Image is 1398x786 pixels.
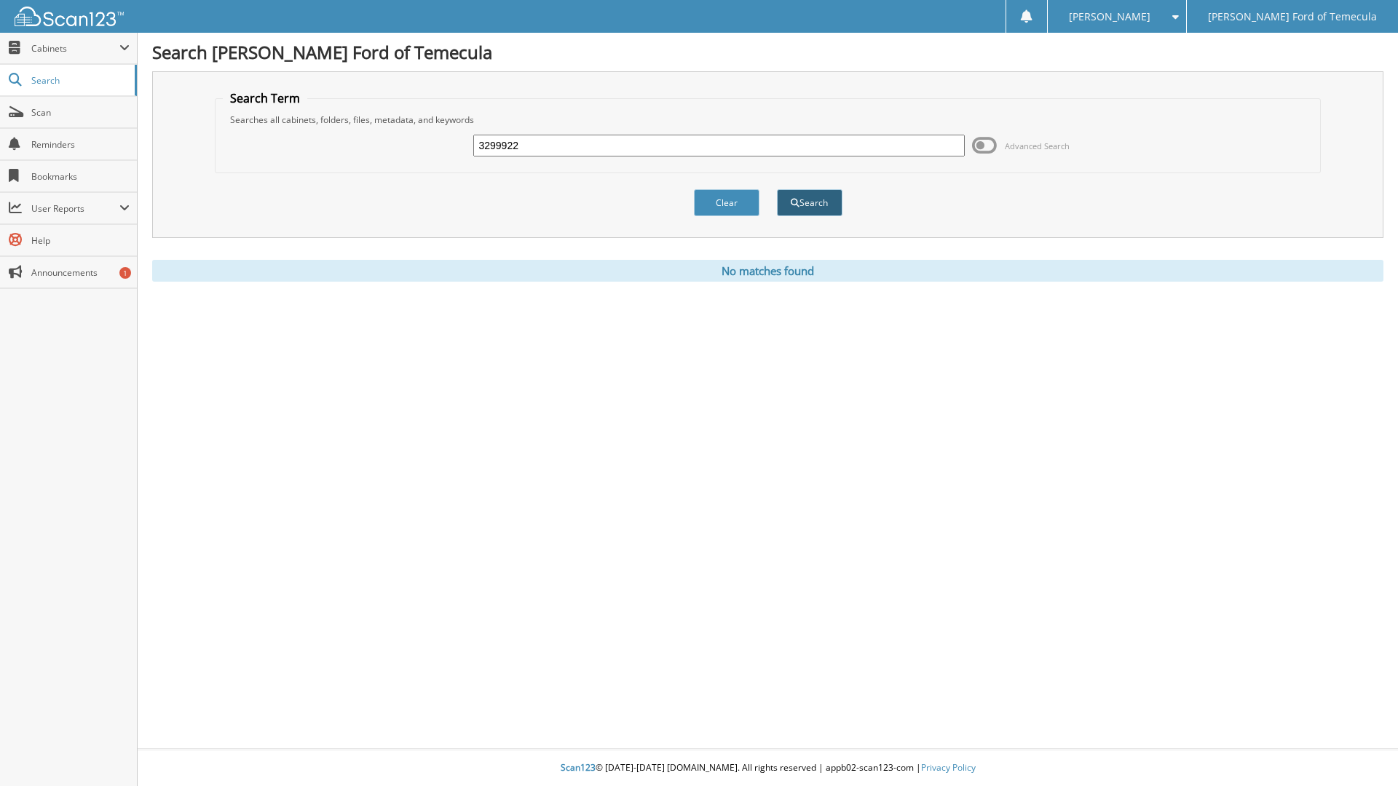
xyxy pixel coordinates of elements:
div: 1 [119,267,131,279]
div: No matches found [152,260,1383,282]
button: Clear [694,189,759,216]
span: Bookmarks [31,170,130,183]
span: Reminders [31,138,130,151]
span: Help [31,234,130,247]
div: © [DATE]-[DATE] [DOMAIN_NAME]. All rights reserved | appb02-scan123-com | [138,750,1398,786]
span: User Reports [31,202,119,215]
span: Scan123 [561,761,596,774]
span: Advanced Search [1005,140,1070,151]
span: Scan [31,106,130,119]
span: [PERSON_NAME] Ford of Temecula [1208,12,1377,21]
h1: Search [PERSON_NAME] Ford of Temecula [152,40,1383,64]
span: Cabinets [31,42,119,55]
span: Search [31,74,127,87]
a: Privacy Policy [921,761,976,774]
span: Announcements [31,266,130,279]
button: Search [777,189,842,216]
img: scan123-logo-white.svg [15,7,124,26]
span: [PERSON_NAME] [1069,12,1150,21]
legend: Search Term [223,90,307,106]
div: Searches all cabinets, folders, files, metadata, and keywords [223,114,1314,126]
